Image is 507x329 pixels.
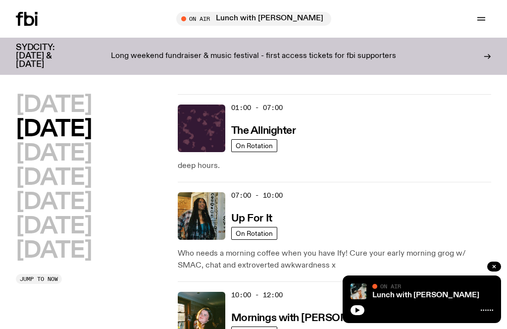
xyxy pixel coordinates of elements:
button: [DATE] [16,143,92,165]
button: [DATE] [16,167,92,189]
a: Lunch with [PERSON_NAME] [372,291,479,299]
span: On Air [380,283,401,289]
button: [DATE] [16,191,92,214]
button: [DATE] [16,94,92,116]
button: On AirLunch with [PERSON_NAME] [176,12,331,26]
a: On Rotation [231,139,277,152]
span: On Rotation [236,229,273,237]
h3: The Allnighter [231,126,296,136]
button: [DATE] [16,216,92,238]
button: Jump to now [16,274,62,284]
a: The Allnighter [231,124,296,136]
h3: Up For It [231,214,272,224]
p: deep hours. [178,160,491,172]
h3: Mornings with [PERSON_NAME] [231,313,391,324]
a: Mornings with [PERSON_NAME] [231,311,391,324]
p: Long weekend fundraiser & music festival - first access tickets for fbi supporters [111,52,396,61]
a: On Rotation [231,227,277,240]
a: Up For It [231,212,272,224]
span: On Rotation [236,142,273,149]
span: 07:00 - 10:00 [231,191,283,200]
button: [DATE] [16,240,92,262]
img: Ify - a Brown Skin girl with black braided twists, looking up to the side with her tongue stickin... [178,192,225,240]
span: Jump to now [20,276,58,281]
button: [DATE] [16,118,92,141]
span: 01:00 - 07:00 [231,103,283,112]
p: Who needs a morning coffee when you have Ify! Cure your early morning grog w/ SMAC, chat and extr... [178,248,491,272]
h3: SYDCITY: [DATE] & [DATE] [16,44,79,69]
span: 10:00 - 12:00 [231,290,283,300]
